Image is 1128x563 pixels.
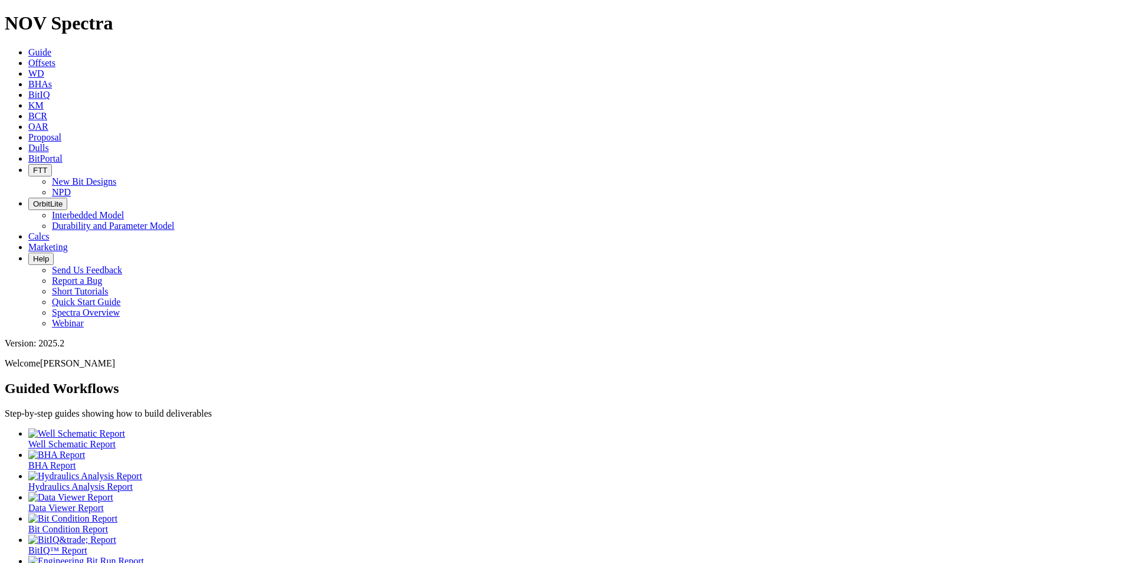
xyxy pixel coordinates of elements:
[28,242,68,252] a: Marketing
[28,513,1123,534] a: Bit Condition Report Bit Condition Report
[28,450,1123,470] a: BHA Report BHA Report
[28,153,63,163] a: BitPortal
[28,503,104,513] span: Data Viewer Report
[28,471,142,482] img: Hydraulics Analysis Report
[28,535,1123,555] a: BitIQ&trade; Report BitIQ™ Report
[28,524,108,534] span: Bit Condition Report
[52,187,71,197] a: NPD
[33,254,49,263] span: Help
[52,276,102,286] a: Report a Bug
[52,176,116,186] a: New Bit Designs
[28,164,52,176] button: FTT
[28,47,51,57] a: Guide
[40,358,115,368] span: [PERSON_NAME]
[5,12,1123,34] h1: NOV Spectra
[28,111,47,121] a: BCR
[28,231,50,241] a: Calcs
[52,210,124,220] a: Interbedded Model
[28,253,54,265] button: Help
[28,450,85,460] img: BHA Report
[28,198,67,210] button: OrbitLite
[5,381,1123,397] h2: Guided Workflows
[28,460,76,470] span: BHA Report
[28,545,87,555] span: BitIQ™ Report
[52,286,109,296] a: Short Tutorials
[33,166,47,175] span: FTT
[28,79,52,89] a: BHAs
[28,143,49,153] a: Dulls
[5,408,1123,419] p: Step-by-step guides showing how to build deliverables
[28,492,1123,513] a: Data Viewer Report Data Viewer Report
[28,58,55,68] a: Offsets
[28,482,133,492] span: Hydraulics Analysis Report
[52,297,120,307] a: Quick Start Guide
[28,68,44,78] a: WD
[5,338,1123,349] div: Version: 2025.2
[28,100,44,110] a: KM
[28,122,48,132] a: OAR
[28,439,116,449] span: Well Schematic Report
[33,199,63,208] span: OrbitLite
[28,492,113,503] img: Data Viewer Report
[28,535,116,545] img: BitIQ&trade; Report
[52,221,175,231] a: Durability and Parameter Model
[52,318,84,328] a: Webinar
[28,428,1123,449] a: Well Schematic Report Well Schematic Report
[28,428,125,439] img: Well Schematic Report
[52,307,120,317] a: Spectra Overview
[28,90,50,100] a: BitIQ
[28,471,1123,492] a: Hydraulics Analysis Report Hydraulics Analysis Report
[28,132,61,142] a: Proposal
[28,513,117,524] img: Bit Condition Report
[52,265,122,275] a: Send Us Feedback
[5,358,1123,369] p: Welcome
